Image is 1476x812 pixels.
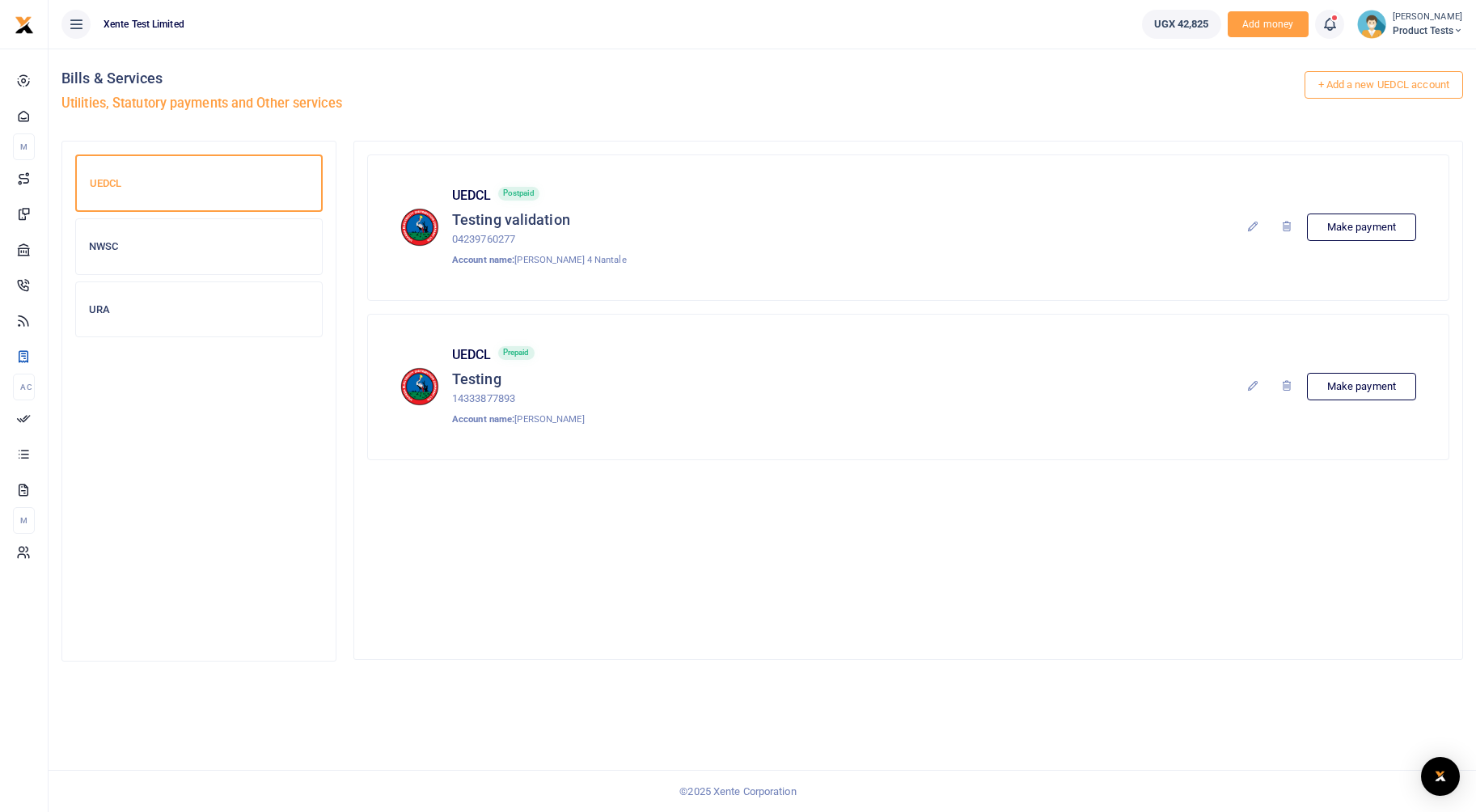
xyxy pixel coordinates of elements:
[1154,16,1209,32] span: UGX 42,825
[1305,71,1464,99] a: + Add a new UEDCL account
[15,15,34,35] img: logo-small
[452,391,585,408] p: 14333877893
[1357,10,1463,39] a: profile-user [PERSON_NAME] Product Tests
[90,177,308,190] h6: UEDCL
[452,413,514,425] strong: Account name:
[89,240,309,253] h6: NWSC
[1307,214,1416,241] a: Make payment
[1228,11,1309,38] li: Toup your wallet
[452,188,492,203] h6: UEDCL
[452,211,627,229] h5: Testing validation
[514,254,626,265] span: [PERSON_NAME] 4 Nantale
[452,231,627,248] p: 04239760277
[13,507,35,534] li: M
[514,413,584,425] span: [PERSON_NAME]
[1136,10,1228,39] li: Wallet ballance
[75,218,323,281] a: NWSC
[1393,23,1463,38] span: Product Tests
[1307,373,1416,400] a: Make payment
[89,303,309,316] h6: URA
[75,281,323,345] a: URA
[1228,17,1309,29] a: Add money
[1393,11,1463,24] small: [PERSON_NAME]
[1421,757,1460,796] div: Open Intercom Messenger
[452,370,585,388] h5: Testing
[452,254,514,265] strong: Account name:
[1228,11,1309,38] span: Add money
[61,70,1463,87] h4: Bills & Services
[13,374,35,400] li: Ac
[1357,10,1386,39] img: profile-user
[1142,10,1221,39] a: UGX 42,825
[452,347,492,362] h6: UEDCL
[75,154,323,219] a: UEDCL
[13,133,35,160] li: M
[15,18,34,30] a: logo-small logo-large logo-large
[498,187,539,201] span: Postpaid
[498,346,535,360] span: Prepaid
[97,17,191,32] span: Xente Test Limited
[61,95,1463,112] h5: Utilities, Statutory payments and Other services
